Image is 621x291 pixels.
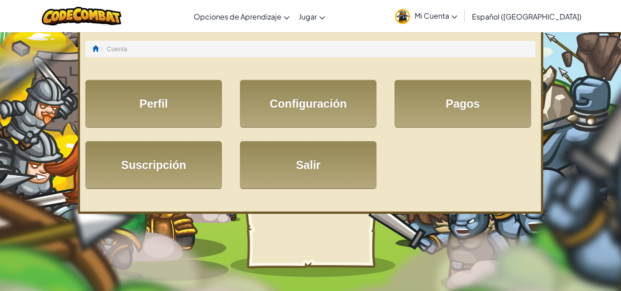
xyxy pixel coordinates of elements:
[395,80,531,128] a: Pagos
[294,4,330,29] a: Jugar
[85,80,222,128] a: Perfil
[85,141,222,189] a: Suscripción
[467,4,586,29] a: Español ([GEOGRAPHIC_DATA])
[194,12,281,21] span: Opciones de Aprendizaje
[189,4,294,29] a: Opciones de Aprendizaje
[240,141,376,189] a: Salir
[395,9,410,24] img: avatar
[42,7,121,25] img: CodeCombat logo
[99,44,127,54] li: Cuenta
[472,12,581,21] span: Español ([GEOGRAPHIC_DATA])
[240,80,376,128] a: Configuración
[299,12,317,21] span: Jugar
[415,11,457,20] span: Mi Cuenta
[391,2,462,30] a: Mi Cuenta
